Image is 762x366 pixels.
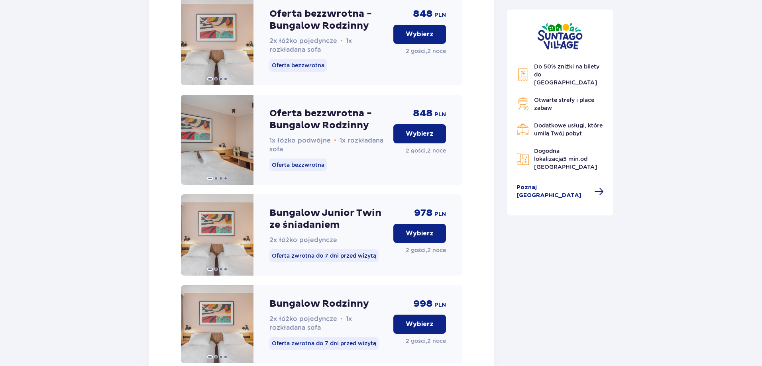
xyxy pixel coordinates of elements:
span: Otwarte strefy i place zabaw [534,97,594,111]
span: Dodatkowe usługi, które umilą Twój pobyt [534,122,603,137]
p: 2 gości , 2 noce [406,147,446,155]
p: PLN [434,111,446,119]
p: Wybierz [406,129,434,138]
p: Oferta zwrotna do 7 dni przed wizytą [269,249,379,262]
img: Oferta bezzwrotna - Bungalow Rodzinny [181,95,253,185]
p: 848 [413,108,433,119]
button: Wybierz [393,315,446,334]
p: 2 gości , 2 noce [406,47,446,55]
p: PLN [434,210,446,218]
p: 2 gości , 2 noce [406,246,446,254]
button: Wybierz [393,124,446,143]
p: Bungalow Junior Twin ze śniadaniem [269,207,387,231]
img: Grill Icon [517,98,529,110]
p: 848 [413,8,433,20]
span: Poznaj [GEOGRAPHIC_DATA] [517,184,590,200]
p: Wybierz [406,229,434,238]
img: Bungalow Rodzinny [181,285,253,363]
span: 1x łóżko podwójne [269,137,331,144]
span: Dogodna lokalizacja od [GEOGRAPHIC_DATA] [534,148,597,170]
img: Restaurant Icon [517,123,529,136]
img: Map Icon [517,153,529,165]
span: Do 50% zniżki na bilety do [GEOGRAPHIC_DATA] [534,63,599,86]
p: Wybierz [406,320,434,329]
p: Oferta bezzwrotna [269,159,327,171]
button: Wybierz [393,224,446,243]
button: Wybierz [393,25,446,44]
img: Bungalow Junior Twin ze śniadaniem [181,194,253,276]
img: Suntago Village [537,22,583,50]
a: Poznaj [GEOGRAPHIC_DATA] [517,184,604,200]
span: • [334,137,336,145]
p: 998 [413,298,433,310]
p: Oferta bezzwrotna - Bungalow Rodzinny [269,108,387,131]
p: Oferta bezzwrotna [269,59,327,72]
p: PLN [434,11,446,19]
span: • [340,37,343,45]
span: • [340,315,343,323]
p: Wybierz [406,30,434,39]
span: 5 min. [563,156,580,162]
p: 2 gości , 2 noce [406,337,446,345]
p: PLN [434,301,446,309]
img: Discount Icon [517,68,529,81]
span: 2x łóżko pojedyncze [269,236,337,244]
span: 2x łóżko pojedyncze [269,37,337,45]
p: Oferta zwrotna do 7 dni przed wizytą [269,337,379,350]
p: 978 [414,207,433,219]
span: 2x łóżko pojedyncze [269,315,337,323]
p: Bungalow Rodzinny [269,298,369,310]
p: Oferta bezzwrotna - Bungalow Rodzinny [269,8,387,32]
